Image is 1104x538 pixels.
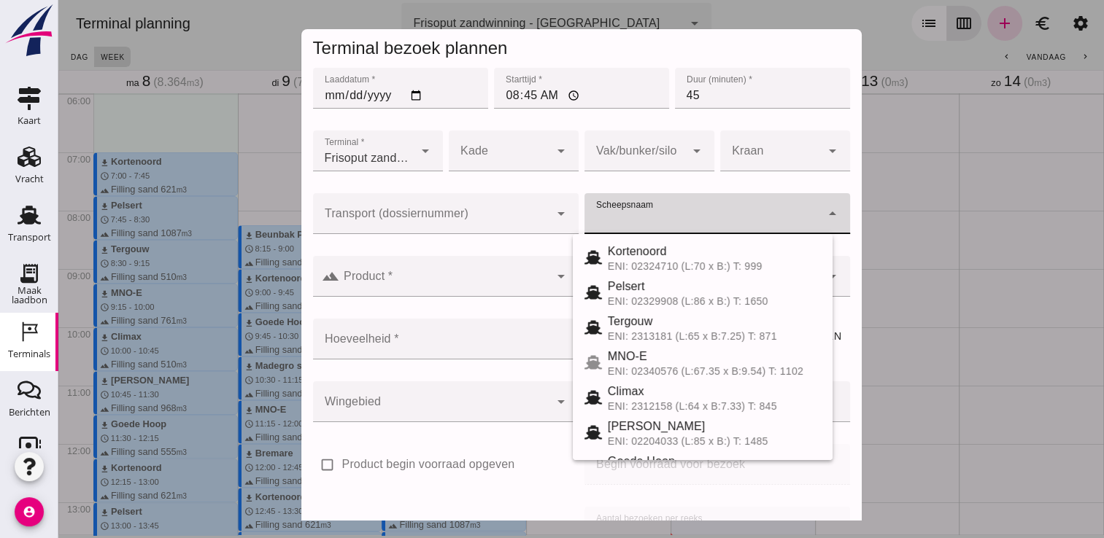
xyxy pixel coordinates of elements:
[549,350,589,362] span: MNO-E
[494,393,512,410] i: arrow_drop_down
[549,295,763,307] div: ENI: 02329908 (L:86 x B:) T: 1650
[765,205,783,222] i: Sluit
[15,497,44,526] i: account_circle
[549,365,763,377] div: ENI: 02340576 (L:67.35 x B:9.54) T: 1102
[266,149,351,167] span: Frisoput zandwinning - [GEOGRAPHIC_DATA]
[549,435,763,447] div: ENI: 02204033 (L:85 x B:) T: 1485
[549,280,587,292] span: Pelsert
[494,205,512,222] i: Open
[549,330,763,342] div: ENI: 2313181 (L:65 x B:7.25) T: 871
[263,268,281,285] i: landscape
[549,385,586,397] span: Climax
[549,260,763,272] div: ENI: 02324710 (L:70 x B:) T: 999
[284,519,345,536] label: Maak reeks
[549,420,647,432] span: [PERSON_NAME]
[18,116,41,125] div: Kaart
[255,38,449,58] span: Terminal bezoek plannen
[494,142,512,160] i: arrow_drop_down
[549,455,617,467] span: Goede Hoop
[15,174,44,184] div: Vracht
[549,400,763,412] div: ENI: 2312158 (L:64 x B:7.33) T: 845
[9,408,50,417] div: Berichten
[549,245,609,257] span: Kortenoord
[8,349,50,359] div: Terminals
[765,142,783,160] i: arrow_drop_down
[8,233,51,242] div: Transport
[3,4,55,58] img: logo-small.a267ee39.svg
[630,142,647,160] i: arrow_drop_down
[358,142,376,160] i: arrow_drop_down
[549,315,595,327] span: Tergouw
[494,268,512,285] i: Open
[284,456,457,473] label: Product begin voorraad opgeven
